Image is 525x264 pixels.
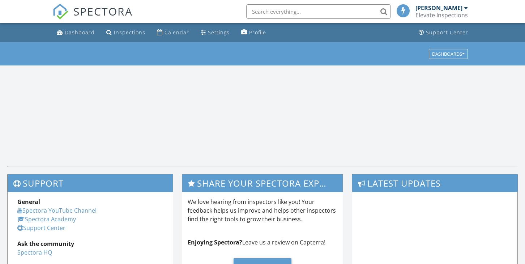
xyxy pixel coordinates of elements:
[103,26,148,39] a: Inspections
[17,248,52,256] a: Spectora HQ
[208,29,230,36] div: Settings
[415,4,462,12] div: [PERSON_NAME]
[188,238,242,246] strong: Enjoying Spectora?
[154,26,192,39] a: Calendar
[188,238,338,247] p: Leave us a review on Capterra!
[8,174,173,192] h3: Support
[246,4,391,19] input: Search everything...
[415,12,468,19] div: Elevate Inspections
[426,29,468,36] div: Support Center
[73,4,133,19] span: SPECTORA
[17,206,97,214] a: Spectora YouTube Channel
[432,51,465,56] div: Dashboards
[182,174,343,192] h3: Share Your Spectora Experience
[52,4,68,20] img: The Best Home Inspection Software - Spectora
[249,29,266,36] div: Profile
[198,26,232,39] a: Settings
[17,198,40,206] strong: General
[238,26,269,39] a: Profile
[352,174,517,192] h3: Latest Updates
[65,29,95,36] div: Dashboard
[165,29,189,36] div: Calendar
[416,26,471,39] a: Support Center
[17,239,163,248] div: Ask the community
[54,26,98,39] a: Dashboard
[188,197,338,223] p: We love hearing from inspectors like you! Your feedback helps us improve and helps other inspecto...
[17,215,76,223] a: Spectora Academy
[114,29,145,36] div: Inspections
[429,49,468,59] button: Dashboards
[52,10,133,25] a: SPECTORA
[17,224,65,232] a: Support Center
